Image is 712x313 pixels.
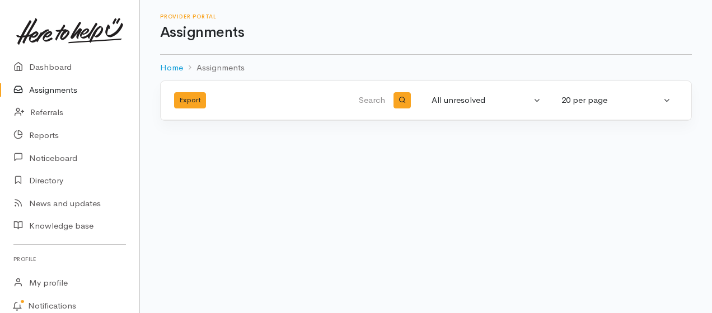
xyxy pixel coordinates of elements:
[183,61,245,74] li: Assignments
[160,55,692,81] nav: breadcrumb
[425,89,548,111] button: All unresolved
[13,252,126,267] h6: Profile
[160,25,692,41] h1: Assignments
[561,94,661,107] div: 20 per page
[555,89,678,111] button: 20 per page
[160,13,692,20] h6: Provider Portal
[174,92,206,108] button: Export
[299,87,387,114] input: Search
[432,94,531,107] div: All unresolved
[160,61,183,74] a: Home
